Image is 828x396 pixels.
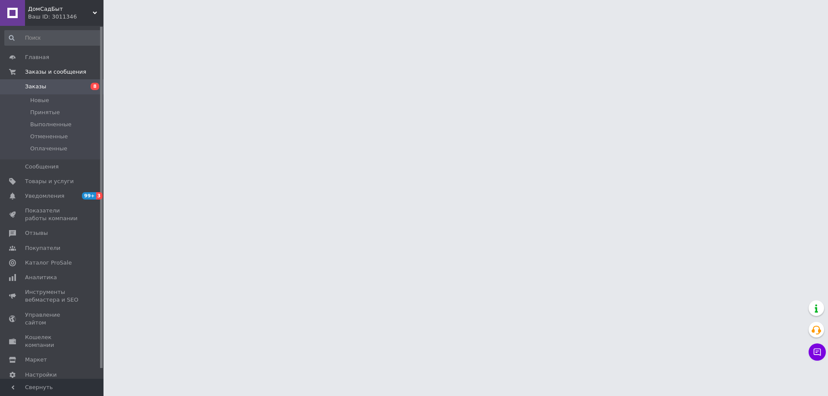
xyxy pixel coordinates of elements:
[25,207,80,222] span: Показатели работы компании
[4,30,102,46] input: Поиск
[25,274,57,281] span: Аналитика
[30,145,67,153] span: Оплаченные
[28,13,103,21] div: Ваш ID: 3011346
[25,288,80,304] span: Инструменты вебмастера и SEO
[28,5,93,13] span: ДомСадБыт
[25,229,48,237] span: Отзывы
[25,83,46,90] span: Заказы
[809,343,826,361] button: Чат с покупателем
[25,371,56,379] span: Настройки
[25,178,74,185] span: Товары и услуги
[82,192,96,200] span: 99+
[25,68,86,76] span: Заказы и сообщения
[25,356,47,364] span: Маркет
[25,163,59,171] span: Сообщения
[30,121,72,128] span: Выполненные
[25,244,60,252] span: Покупатели
[30,97,49,104] span: Новые
[25,192,64,200] span: Уведомления
[30,109,60,116] span: Принятые
[91,83,99,90] span: 8
[30,133,68,140] span: Отмененные
[25,311,80,327] span: Управление сайтом
[25,53,49,61] span: Главная
[25,259,72,267] span: Каталог ProSale
[96,192,103,200] span: 3
[25,334,80,349] span: Кошелек компании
